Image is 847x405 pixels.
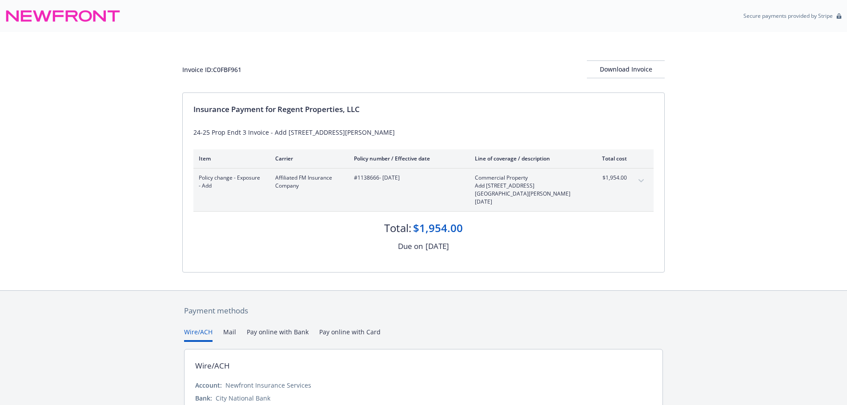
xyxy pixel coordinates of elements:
div: [DATE] [426,241,449,252]
button: Pay online with Bank [247,327,309,342]
button: Mail [223,327,236,342]
div: Carrier [275,155,340,162]
div: Item [199,155,261,162]
div: $1,954.00 [413,221,463,236]
span: #1138666 - [DATE] [354,174,461,182]
span: Commercial PropertyAdd [STREET_ADDRESS][GEOGRAPHIC_DATA][PERSON_NAME] [DATE] [475,174,579,206]
span: Add [STREET_ADDRESS][GEOGRAPHIC_DATA][PERSON_NAME] [DATE] [475,182,579,206]
div: Wire/ACH [195,360,230,372]
span: Commercial Property [475,174,579,182]
span: Affiliated FM Insurance Company [275,174,340,190]
button: Wire/ACH [184,327,213,342]
div: Policy number / Effective date [354,155,461,162]
button: expand content [634,174,648,188]
div: Payment methods [184,305,663,317]
div: Invoice ID: C0FBF961 [182,65,241,74]
div: Account: [195,381,222,390]
div: 24-25 Prop Endt 3 Invoice - Add [STREET_ADDRESS][PERSON_NAME] [193,128,654,137]
div: Policy change - Exposure - AddAffiliated FM Insurance Company#1138666- [DATE]Commercial PropertyA... [193,168,654,211]
div: Total: [384,221,411,236]
div: Due on [398,241,423,252]
span: $1,954.00 [594,174,627,182]
button: Pay online with Card [319,327,381,342]
button: Download Invoice [587,60,665,78]
div: Newfront Insurance Services [225,381,311,390]
div: Line of coverage / description [475,155,579,162]
div: Insurance Payment for Regent Properties, LLC [193,104,654,115]
span: Policy change - Exposure - Add [199,174,261,190]
div: Total cost [594,155,627,162]
div: Bank: [195,393,212,403]
p: Secure payments provided by Stripe [743,12,833,20]
div: City National Bank [216,393,270,403]
div: Download Invoice [587,61,665,78]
